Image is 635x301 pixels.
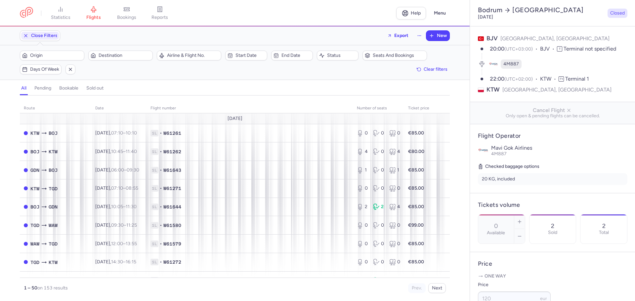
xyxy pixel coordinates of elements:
[95,130,137,136] span: [DATE],
[99,53,150,58] span: Destination
[160,259,162,265] span: •
[389,185,400,192] div: 0
[362,51,427,60] button: Seats and bookings
[414,64,450,74] button: Clear filters
[30,277,39,284] span: WAW
[424,67,447,72] span: Clear filters
[49,167,58,174] span: BOJ
[20,7,33,19] a: CitizenPlane red outlined logo
[20,51,84,60] button: Origin
[126,185,138,191] time: 08:55
[20,103,91,113] th: route
[30,259,39,266] span: TGD
[49,277,58,284] span: BOJ
[548,230,557,235] p: Sold
[49,185,58,192] span: TGD
[163,241,181,247] span: W61579
[150,277,158,284] span: 1L
[478,201,627,209] h4: Tickets volume
[95,241,137,246] span: [DATE],
[478,273,627,280] p: One way
[160,185,162,192] span: •
[111,241,137,246] span: –
[551,223,554,229] p: 2
[408,283,426,293] button: Prev.
[396,7,426,19] a: Help
[408,222,424,228] strong: €99.00
[126,222,137,228] time: 11:25
[49,203,58,210] span: GDN
[77,6,110,20] a: flights
[127,167,139,173] time: 09:30
[111,130,123,136] time: 07:10
[163,130,181,136] span: W61261
[21,85,26,91] h4: all
[150,222,158,229] span: 1L
[373,277,384,284] div: 1
[357,259,368,265] div: 0
[111,185,138,191] span: –
[373,241,384,247] div: 0
[475,107,630,113] span: Cancel Flight
[160,167,162,173] span: •
[540,75,559,83] span: KTW
[389,148,400,155] div: 4
[163,148,181,155] span: W61262
[408,259,424,265] strong: €85.00
[500,35,610,42] span: [GEOGRAPHIC_DATA], [GEOGRAPHIC_DATA]
[599,230,609,235] p: Total
[111,167,124,173] time: 06:00
[95,259,136,265] span: [DATE],
[88,51,153,60] button: Destination
[408,149,424,154] strong: €80.00
[111,222,137,228] span: –
[150,130,158,136] span: 1L
[503,61,519,67] span: 4M887
[478,14,493,20] time: [DATE]
[160,222,162,229] span: •
[408,130,424,136] strong: €85.00
[373,130,384,136] div: 0
[478,173,627,185] li: 20 KG, included
[157,51,221,60] button: Airline & Flight No.
[478,6,605,14] h2: Bodrum [GEOGRAPHIC_DATA]
[281,53,311,58] span: End date
[489,59,498,69] figure: 4M airline logo
[357,204,368,210] div: 2
[602,223,606,229] p: 2
[86,85,104,91] h4: sold out
[30,185,39,192] span: KTW
[143,6,176,20] a: reports
[490,76,504,82] time: 22:00
[373,185,384,192] div: 0
[478,260,627,268] h4: Price
[49,130,58,137] span: BOJ
[30,130,39,137] span: KTW
[20,64,62,74] button: Days of week
[373,167,384,173] div: 0
[95,167,139,173] span: [DATE],
[95,185,138,191] span: [DATE],
[30,148,39,155] span: BOJ
[111,149,137,154] span: –
[163,185,181,192] span: W61271
[163,222,181,229] span: W61580
[389,130,400,136] div: 0
[150,167,158,173] span: 1L
[228,116,242,121] span: [DATE]
[20,31,60,41] button: Close Filters
[357,241,368,247] div: 0
[111,259,136,265] span: –
[389,204,400,210] div: 4
[353,103,404,113] th: number of seats
[394,33,408,38] span: Export
[408,204,424,209] strong: €85.00
[150,185,158,192] span: 1L
[30,53,82,58] span: Origin
[49,222,58,229] span: WAW
[373,204,384,210] div: 2
[408,185,424,191] strong: €85.00
[111,185,123,191] time: 07:10
[30,203,39,210] span: BOJ
[411,11,421,16] span: Help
